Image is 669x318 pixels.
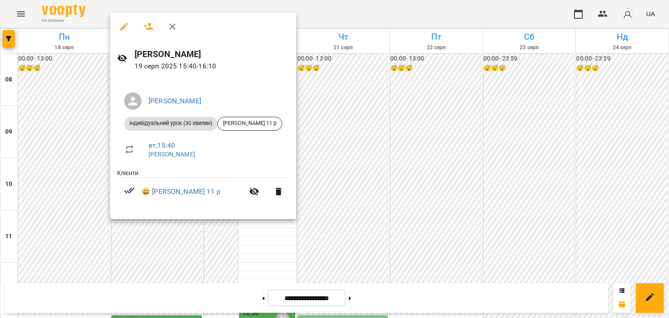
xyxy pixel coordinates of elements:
[124,185,135,196] svg: Візит сплачено
[218,119,282,127] span: [PERSON_NAME] 11 р
[135,47,289,61] h6: [PERSON_NAME]
[135,61,289,71] p: 19 серп 2025 15:40 - 16:10
[149,151,195,158] a: [PERSON_NAME]
[124,119,217,127] span: Індивідуальний урок (30 хвилин)
[117,169,289,209] ul: Клієнти
[217,117,282,131] div: [PERSON_NAME] 11 р
[142,186,220,197] a: 😀 [PERSON_NAME] 11 р
[149,141,175,149] a: вт , 15:40
[149,97,201,105] a: [PERSON_NAME]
